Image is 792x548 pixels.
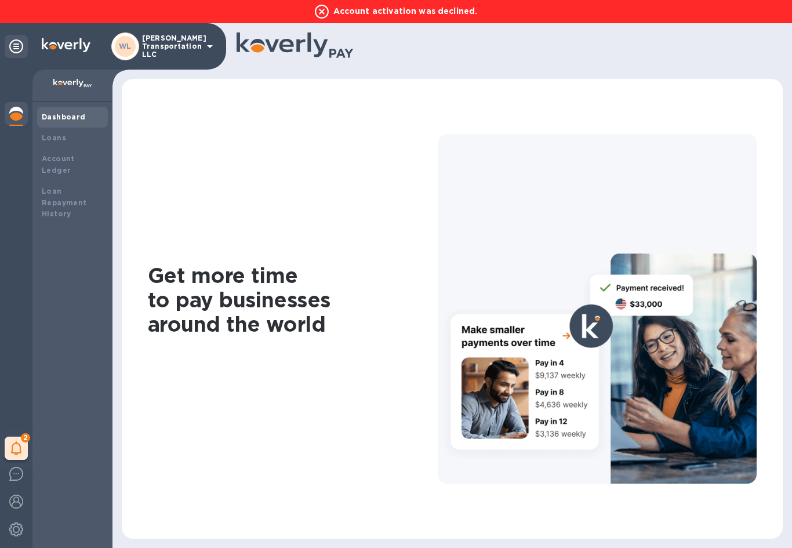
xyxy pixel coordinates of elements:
b: Dashboard [42,112,86,121]
b: Loans [42,133,66,142]
h1: Get more time to pay businesses around the world [148,263,438,336]
p: [PERSON_NAME] Transportation LLC [142,34,200,59]
div: Unpin categories [5,35,28,58]
p: Account activation was declined. [309,5,484,19]
img: Logo [42,38,90,52]
span: 2 [21,433,30,442]
b: WL [119,42,132,50]
b: Loan Repayment History [42,187,87,219]
b: Account Ledger [42,154,75,175]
